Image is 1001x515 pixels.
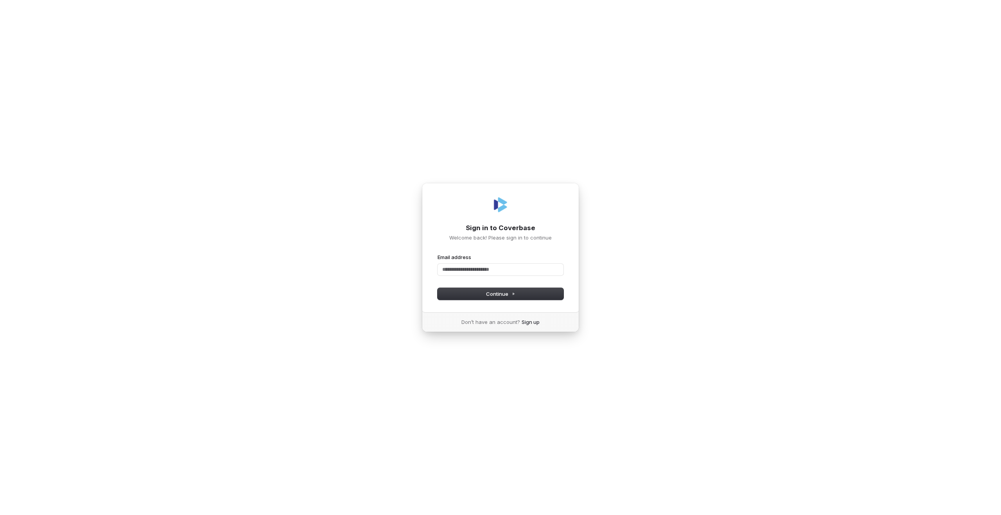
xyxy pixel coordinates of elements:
p: Welcome back! Please sign in to continue [438,234,563,241]
img: Coverbase [491,195,510,214]
button: Continue [438,288,563,300]
span: Don’t have an account? [461,318,520,325]
label: Email address [438,254,471,261]
a: Sign up [522,318,540,325]
h1: Sign in to Coverbase [438,224,563,233]
span: Continue [486,290,515,297]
